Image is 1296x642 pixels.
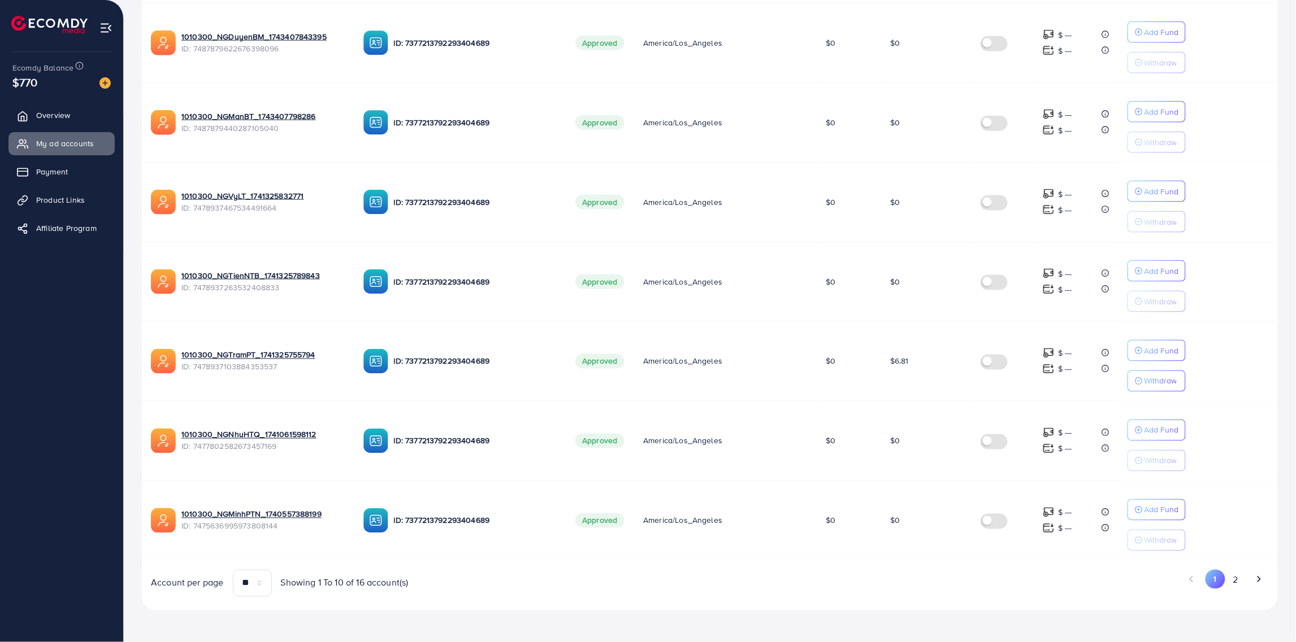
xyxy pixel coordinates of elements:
[151,577,224,589] span: Account per page
[181,350,345,361] a: 1010300_NGTramPT_1741325755794
[1058,283,1072,296] p: $ ---
[181,43,345,54] span: ID: 7487879622676398096
[394,36,558,50] p: ID: 7377213792293404689
[363,269,388,294] img: ic-ba-acc.ded83a64.svg
[890,117,900,128] span: $0
[575,115,624,130] span: Approved
[1058,522,1072,535] p: $ ---
[281,577,409,589] span: Showing 1 To 10 of 16 account(s)
[890,515,900,526] span: $0
[1128,499,1186,521] button: Add Fund
[1144,344,1178,357] p: Add Fund
[643,356,722,367] span: America/Los_Angeles
[1043,363,1055,375] img: top-up amount
[1225,570,1246,591] button: Go to page 2
[181,31,345,54] div: <span class='underline'>1010300_NGDuyenBM_1743407843395</span></br>7487879622676398096
[1128,181,1186,202] button: Add Fund
[363,30,388,55] img: ic-ba-acc.ded83a64.svg
[826,435,835,447] span: $0
[1058,203,1072,217] p: $ ---
[575,434,624,448] span: Approved
[1144,534,1177,547] p: Withdraw
[181,190,345,213] div: <span class='underline'>1010300_NGVyLT_1741325832771</span></br>7478937467534491664
[826,117,835,128] span: $0
[181,202,345,213] span: ID: 7478937467534491664
[643,515,722,526] span: America/Los_Angeles
[394,116,558,129] p: ID: 7377213792293404689
[1249,570,1269,589] button: Go to next page
[1144,264,1178,278] p: Add Fund
[394,514,558,527] p: ID: 7377213792293404689
[181,111,345,134] div: <span class='underline'>1010300_NGManBT_1743407798286</span></br>7487879440287105040
[1043,204,1055,216] img: top-up amount
[8,189,115,211] a: Product Links
[363,508,388,533] img: ic-ba-acc.ded83a64.svg
[11,16,88,33] img: logo
[1128,420,1186,441] button: Add Fund
[181,111,345,122] a: 1010300_NGManBT_1743407798286
[181,509,345,520] a: 1010300_NGMinhPTN_1740557388199
[181,429,345,440] a: 1010300_NGNhuHTQ_1741061598112
[36,166,68,177] span: Payment
[890,196,900,208] span: $0
[826,356,835,367] span: $0
[643,276,722,287] span: America/Los_Angeles
[1128,340,1186,361] button: Add Fund
[151,508,176,533] img: ic-ads-acc.e4c84228.svg
[1058,124,1072,137] p: $ ---
[1144,215,1177,229] p: Withdraw
[181,441,345,452] span: ID: 7477802582673457169
[1043,506,1055,518] img: top-up amount
[575,195,624,209] span: Approved
[36,110,70,121] span: Overview
[151,429,176,453] img: ic-ads-acc.e4c84228.svg
[643,37,722,49] span: America/Los_Angeles
[1043,347,1055,359] img: top-up amount
[1058,187,1072,201] p: $ ---
[1058,347,1072,360] p: $ ---
[151,110,176,135] img: ic-ads-acc.e4c84228.svg
[1128,132,1186,153] button: Withdraw
[1128,21,1186,43] button: Add Fund
[363,190,388,215] img: ic-ba-acc.ded83a64.svg
[1128,101,1186,123] button: Add Fund
[890,37,900,49] span: $0
[1144,374,1177,388] p: Withdraw
[363,429,388,453] img: ic-ba-acc.ded83a64.svg
[8,160,115,183] a: Payment
[12,62,73,73] span: Ecomdy Balance
[1058,108,1072,121] p: $ ---
[1144,56,1177,69] p: Withdraw
[575,354,624,369] span: Approved
[1128,530,1186,551] button: Withdraw
[1128,211,1186,233] button: Withdraw
[1043,124,1055,136] img: top-up amount
[181,123,345,134] span: ID: 7487879440287105040
[826,515,835,526] span: $0
[890,356,909,367] span: $6.81
[1043,45,1055,56] img: top-up amount
[1058,426,1072,440] p: $ ---
[1128,450,1186,471] button: Withdraw
[394,434,558,448] p: ID: 7377213792293404689
[1128,52,1186,73] button: Withdraw
[1043,427,1055,439] img: top-up amount
[1144,423,1178,437] p: Add Fund
[575,36,624,50] span: Approved
[12,74,38,90] span: $770
[1128,370,1186,392] button: Withdraw
[1144,185,1178,198] p: Add Fund
[1043,268,1055,279] img: top-up amount
[8,217,115,239] a: Affiliate Program
[826,37,835,49] span: $0
[1058,506,1072,519] p: $ ---
[181,521,345,532] span: ID: 7475636995973808144
[1128,260,1186,282] button: Add Fund
[151,30,176,55] img: ic-ads-acc.e4c84228.svg
[1058,363,1072,376] p: $ ---
[394,195,558,209] p: ID: 7377213792293404689
[181,509,345,532] div: <span class='underline'>1010300_NGMinhPTN_1740557388199</span></br>7475636995973808144
[826,276,835,287] span: $0
[1144,25,1178,39] p: Add Fund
